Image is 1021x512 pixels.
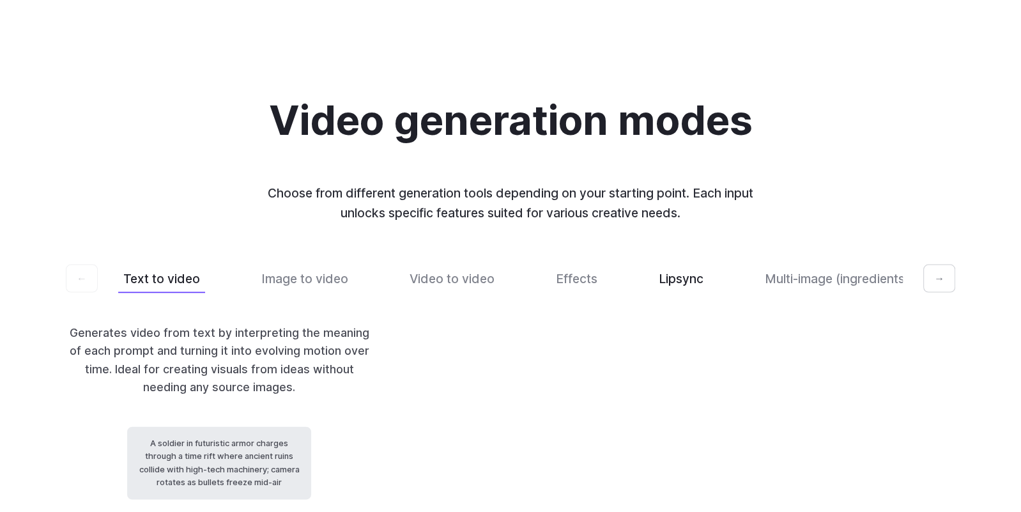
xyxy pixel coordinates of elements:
button: Multi-image (ingredients) [760,264,914,294]
button: Effects [551,264,603,294]
button: Video to video [404,264,500,294]
button: ← [66,265,98,293]
button: Lipsync [654,264,709,294]
button: Image to video [256,264,353,294]
button: Text to video [118,264,205,294]
p: Choose from different generation tools depending on your starting point. Each input unlocks speci... [245,183,776,222]
code: A soldier in futuristic armor charges through a time rift where ancient ruins collide with high-t... [127,427,311,500]
p: Generates video from text by interpreting the meaning of each prompt and turning it into evolving... [66,324,372,396]
h2: Video generation modes [269,98,753,143]
button: → [923,265,955,293]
